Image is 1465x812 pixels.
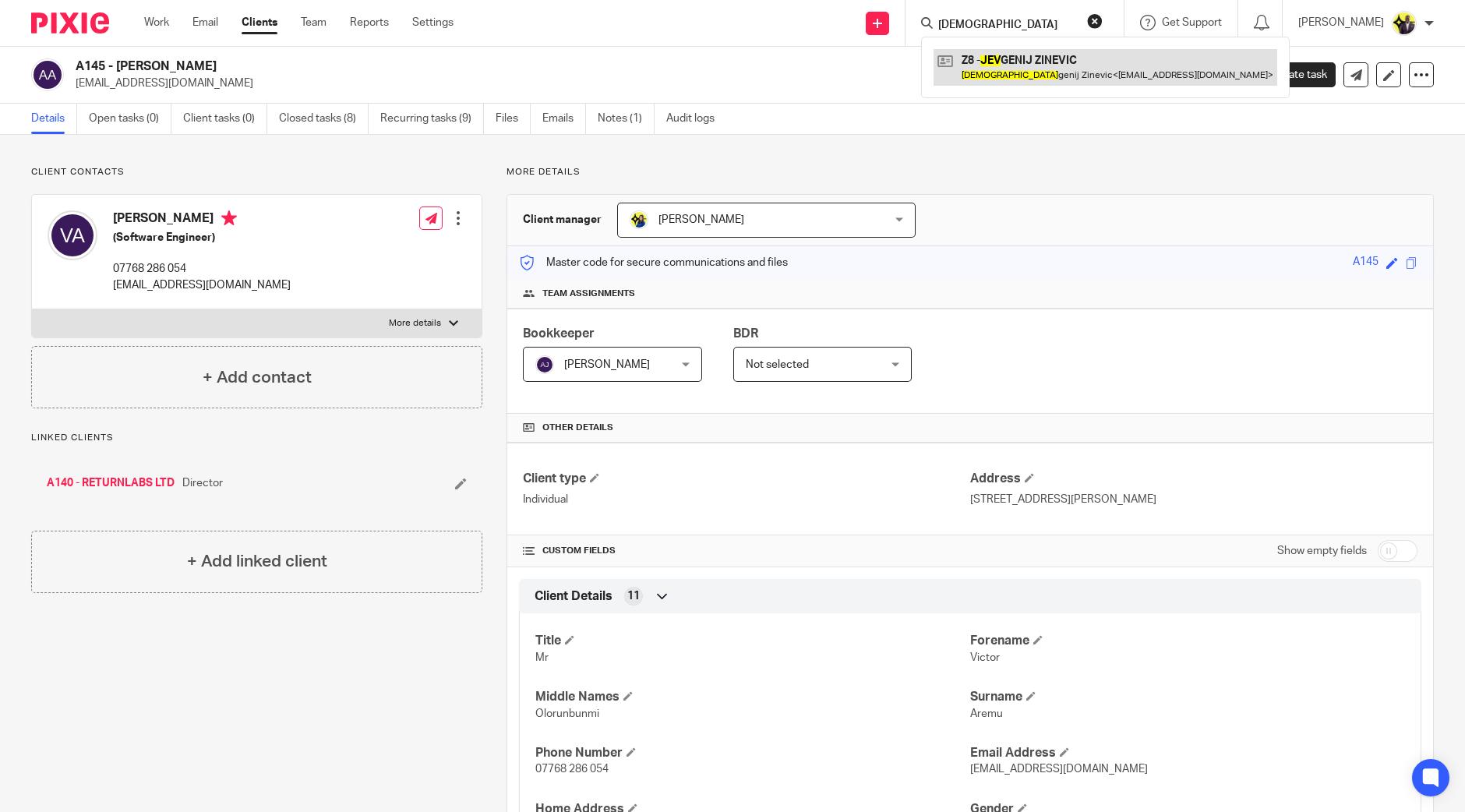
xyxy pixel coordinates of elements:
[187,549,327,574] h4: + Add linked client
[535,652,549,663] span: Mr
[113,230,291,245] h5: (Software Engineer)
[242,15,277,30] a: Clients
[535,633,970,649] h4: Title
[507,166,1434,178] p: More details
[89,104,171,134] a: Open tasks (0)
[658,214,744,225] span: [PERSON_NAME]
[1162,17,1222,28] span: Get Support
[1277,543,1367,559] label: Show empty fields
[970,764,1148,775] span: [EMAIL_ADDRESS][DOMAIN_NAME]
[630,210,648,229] img: Bobo-Starbridge%201.jpg
[970,633,1405,649] h4: Forename
[970,471,1417,487] h4: Address
[542,288,635,300] span: Team assignments
[733,327,758,340] span: BDR
[1245,62,1336,87] a: Create task
[279,104,369,134] a: Closed tasks (8)
[380,104,484,134] a: Recurring tasks (9)
[113,261,291,277] p: 07768 286 054
[542,422,613,434] span: Other details
[389,317,441,330] p: More details
[535,588,612,605] span: Client Details
[76,76,1222,91] p: [EMAIL_ADDRESS][DOMAIN_NAME]
[970,689,1405,705] h4: Surname
[523,492,970,507] p: Individual
[523,471,970,487] h4: Client type
[183,104,267,134] a: Client tasks (0)
[746,359,809,370] span: Not selected
[31,58,64,91] img: svg%3E
[535,708,599,719] span: Olorunbunmi
[203,365,312,390] h4: + Add contact
[1392,11,1417,36] img: Yemi-Starbridge.jpg
[519,255,788,270] p: Master code for secure communications and files
[535,764,609,775] span: 07768 286 054
[523,327,595,340] span: Bookkeeper
[31,432,482,444] p: Linked clients
[113,210,291,230] h4: [PERSON_NAME]
[48,210,97,260] img: svg%3E
[76,58,993,75] h2: A145 - [PERSON_NAME]
[1298,15,1384,30] p: [PERSON_NAME]
[535,355,554,374] img: svg%3E
[144,15,169,30] a: Work
[113,277,291,293] p: [EMAIL_ADDRESS][DOMAIN_NAME]
[301,15,327,30] a: Team
[535,689,970,705] h4: Middle Names
[350,15,389,30] a: Reports
[970,652,1000,663] span: Victor
[937,19,1077,33] input: Search
[182,475,223,491] span: Director
[496,104,531,134] a: Files
[970,708,1003,719] span: Aremu
[1087,13,1103,29] button: Clear
[666,104,726,134] a: Audit logs
[627,588,640,604] span: 11
[221,210,237,226] i: Primary
[31,104,77,134] a: Details
[31,12,109,34] img: Pixie
[535,745,970,761] h4: Phone Number
[542,104,586,134] a: Emails
[31,166,482,178] p: Client contacts
[192,15,218,30] a: Email
[523,212,602,228] h3: Client manager
[970,745,1405,761] h4: Email Address
[598,104,655,134] a: Notes (1)
[970,492,1417,507] p: [STREET_ADDRESS][PERSON_NAME]
[564,359,650,370] span: [PERSON_NAME]
[47,475,175,491] a: A140 - RETURNLABS LTD
[412,15,454,30] a: Settings
[1353,254,1379,272] div: A145
[523,545,970,557] h4: CUSTOM FIELDS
